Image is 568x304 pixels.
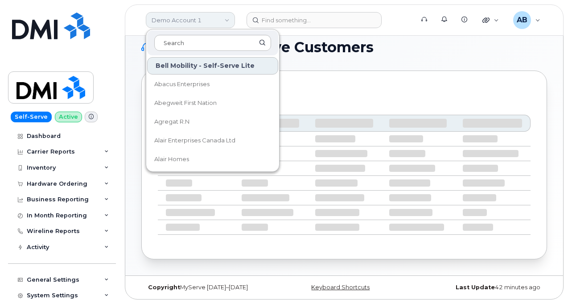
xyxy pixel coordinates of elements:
a: Alair Homes [147,150,278,168]
input: Search [154,35,271,51]
div: Alex Bradshaw [507,11,547,29]
input: Find something... [247,12,382,28]
span: Agregat R.N [154,117,189,126]
span: Abacus Enterprises [154,80,210,89]
span: AB [517,15,527,25]
div: Bell Mobility - Self-Serve Lite [147,57,278,75]
a: Agregat R.N [147,113,278,131]
strong: Last Update [456,284,495,291]
div: Quicklinks [476,11,505,29]
a: Abegweit First Nation [147,94,278,112]
span: Abegweit First Nation [154,99,217,108]
strong: Copyright [148,284,180,291]
div: 42 minutes ago [412,284,547,291]
a: Keyboard Shortcuts [311,284,370,291]
a: Demo Account 1 [146,12,235,28]
div: MyServe [DATE]–[DATE] [141,284,276,291]
a: Abacus Enterprises [147,75,278,93]
span: Alair Homes [154,155,189,164]
a: Alair Enterprises Canada Ltd [147,132,278,150]
span: Alair Enterprises Canada Ltd [154,136,235,145]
